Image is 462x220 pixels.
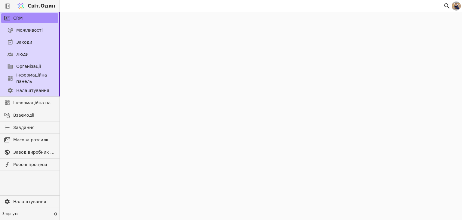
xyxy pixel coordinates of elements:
a: Налаштування [1,197,58,206]
font: Інформаційна панель [16,73,47,84]
a: Інформаційна панель [1,74,58,83]
img: Логотип [16,0,25,12]
font: Організації [16,64,41,69]
a: Масова розсилка електронною поштою [1,135,58,145]
font: Налаштування [13,199,46,204]
img: 1758274860868-menedger1-700x473.jpg [452,3,461,9]
a: Завдання [1,123,58,132]
font: Робочі процеси [13,162,47,167]
a: Можливості [1,25,58,35]
a: Взаємодії [1,110,58,120]
font: Заходи [16,40,32,45]
a: Інформаційна панель [1,98,58,108]
font: Люди [16,52,29,57]
font: CRM [13,16,23,20]
font: Можливості [16,28,43,33]
a: Завод виробник металочерепиці - B2B платформа [1,147,58,157]
font: Налаштування [16,88,49,93]
font: Масова розсилка електронною поштою [13,137,101,142]
a: Організації [1,61,58,71]
a: Люди [1,49,58,59]
font: Завдання [13,125,35,130]
font: Взаємодії [13,113,34,118]
font: Згорнути [2,212,19,216]
a: Робочі процеси [1,160,58,169]
a: Заходи [1,37,58,47]
a: CRM [1,13,58,23]
a: Світ.Один [15,0,58,12]
a: Налаштування [1,86,58,95]
font: Світ.Один [28,3,55,9]
font: Інформаційна панель [13,100,61,105]
font: Завод виробник металочерепиці - B2B платформа [13,150,125,155]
